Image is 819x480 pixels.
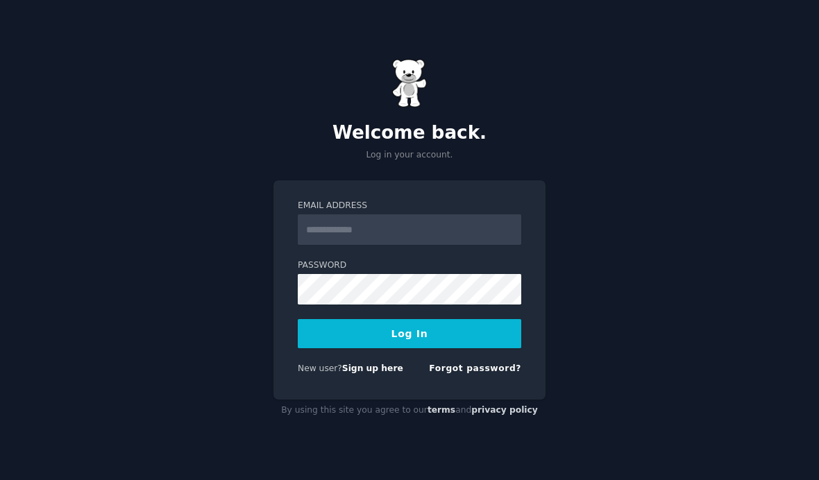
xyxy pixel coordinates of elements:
[298,363,342,373] span: New user?
[273,122,546,144] h2: Welcome back.
[298,259,521,272] label: Password
[273,400,546,422] div: By using this site you agree to our and
[392,59,427,108] img: Gummy Bear
[429,363,521,373] a: Forgot password?
[298,319,521,348] button: Log In
[298,200,521,212] label: Email Address
[342,363,403,373] a: Sign up here
[273,149,546,162] p: Log in your account.
[428,405,455,415] a: terms
[471,405,538,415] a: privacy policy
